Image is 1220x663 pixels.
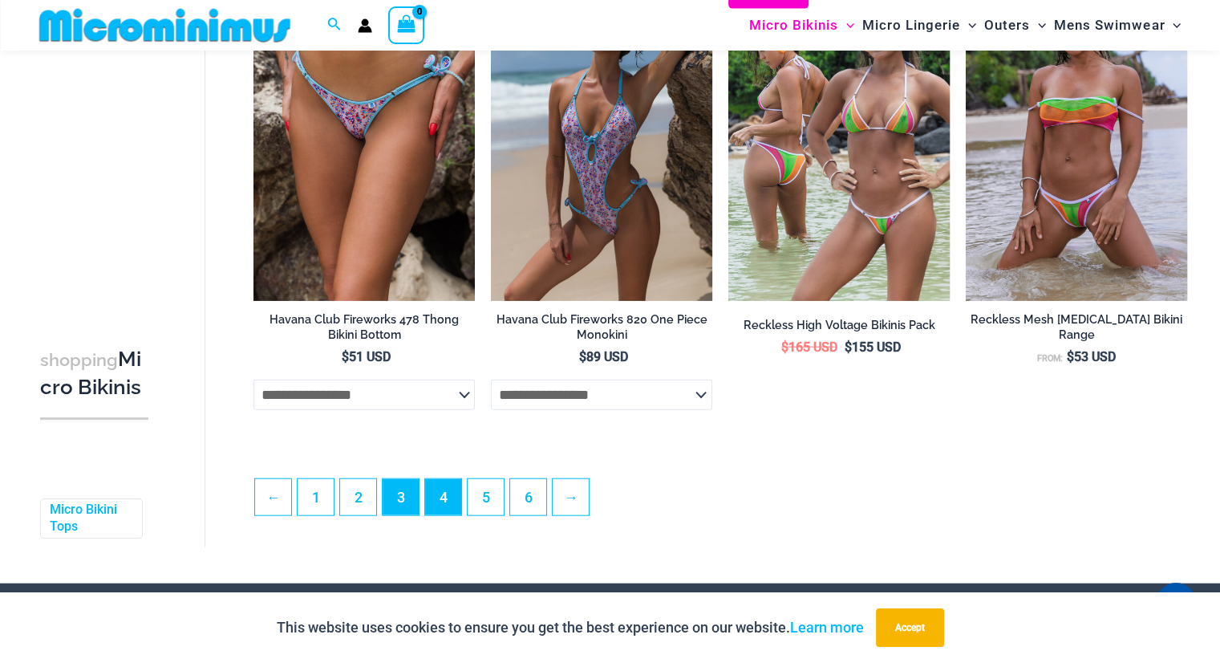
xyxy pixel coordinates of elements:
a: View Shopping Cart, empty [388,6,425,43]
span: Menu Toggle [960,5,976,46]
p: This website uses cookies to ensure you get the best experience on our website. [277,616,864,640]
span: $ [579,349,586,364]
a: Reckless Mesh [MEDICAL_DATA] Bikini Range [966,312,1187,348]
span: Micro Bikinis [749,5,838,46]
a: Micro Bikini Tops [50,502,130,535]
span: shopping [40,350,118,370]
span: Menu Toggle [1030,5,1046,46]
bdi: 53 USD [1067,349,1116,364]
a: ← [255,479,291,515]
img: MM SHOP LOGO FLAT [33,7,297,43]
h2: Havana Club Fireworks 820 One Piece Monokini [491,312,712,342]
a: OutersMenu ToggleMenu Toggle [980,5,1050,46]
span: Micro Lingerie [862,5,960,46]
h2: Havana Club Fireworks 478 Thong Bikini Bottom [253,312,475,342]
a: Search icon link [327,15,342,35]
span: $ [1067,349,1074,364]
h2: Reckless Mesh [MEDICAL_DATA] Bikini Range [966,312,1187,342]
a: Mens SwimwearMenu ToggleMenu Toggle [1050,5,1185,46]
bdi: 89 USD [579,349,628,364]
span: From: [1037,353,1063,364]
a: Havana Club Fireworks 478 Thong Bikini Bottom [253,312,475,348]
a: Page 6 [510,479,546,515]
span: Menu Toggle [838,5,854,46]
a: Reckless High Voltage Bikinis Pack [728,318,950,339]
bdi: 165 USD [781,340,837,355]
span: $ [342,349,349,364]
a: Havana Club Fireworks 820 One Piece Monokini [491,312,712,348]
h3: Micro Bikinis [40,346,148,401]
a: Micro LingerieMenu ToggleMenu Toggle [858,5,980,46]
h2: Reckless High Voltage Bikinis Pack [728,318,950,333]
a: Page 1 [298,479,334,515]
bdi: 51 USD [342,349,391,364]
span: Menu Toggle [1165,5,1181,46]
a: Page 2 [340,479,376,515]
a: Micro BikinisMenu ToggleMenu Toggle [745,5,858,46]
nav: Site Navigation [743,2,1188,48]
a: Account icon link [358,18,372,33]
a: Page 5 [468,479,504,515]
span: Outers [984,5,1030,46]
span: Mens Swimwear [1054,5,1165,46]
span: $ [781,340,788,355]
span: Page 3 [383,479,419,515]
a: Learn more [790,619,864,636]
span: $ [845,340,852,355]
nav: Product Pagination [253,478,1187,525]
bdi: 155 USD [845,340,901,355]
a: → [553,479,589,515]
a: Page 4 [425,479,461,515]
button: Accept [876,608,944,647]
